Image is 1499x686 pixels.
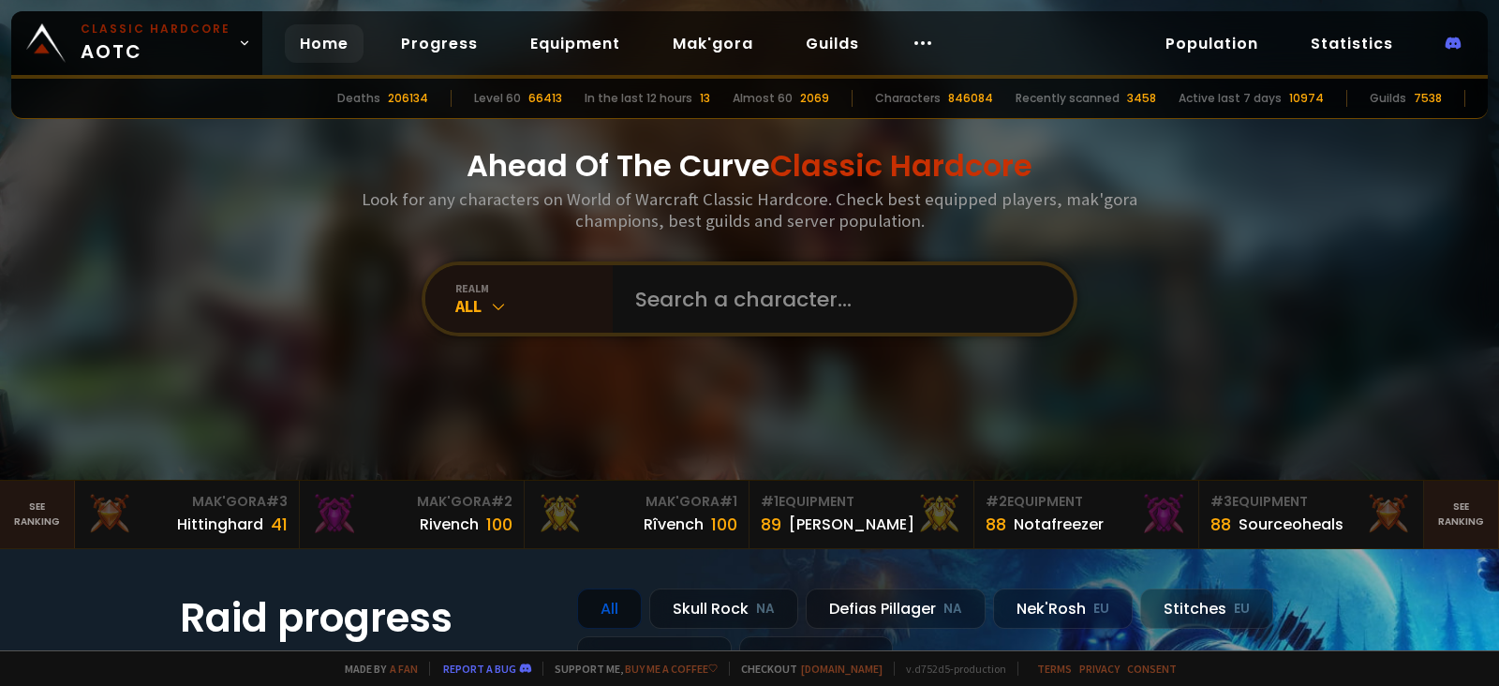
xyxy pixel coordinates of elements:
a: Mak'Gora#2Rivench100 [300,481,525,548]
a: Terms [1037,662,1072,676]
span: Made by [334,662,418,676]
div: Skull Rock [649,589,798,629]
div: Mak'Gora [86,492,288,512]
span: # 1 [761,492,779,511]
a: #2Equipment88Notafreezer [974,481,1199,548]
div: Mak'Gora [311,492,512,512]
div: Equipment [986,492,1187,512]
div: Equipment [1210,492,1412,512]
div: 66413 [528,90,562,107]
div: Sourceoheals [1239,513,1343,536]
h1: Raid progress [180,589,555,648]
span: # 2 [491,492,512,511]
a: #3Equipment88Sourceoheals [1199,481,1424,548]
a: Consent [1127,662,1177,676]
div: 846084 [948,90,993,107]
div: Stitches [1140,589,1273,629]
div: 88 [986,512,1006,537]
div: All [455,295,613,317]
div: Recently scanned [1016,90,1120,107]
small: Classic Hardcore [81,21,230,37]
a: Guilds [791,24,874,63]
div: 7538 [1414,90,1442,107]
a: #1Equipment89[PERSON_NAME] [749,481,974,548]
div: 41 [271,512,288,537]
span: Classic Hardcore [770,144,1032,186]
div: Mak'Gora [536,492,737,512]
a: Seeranking [1424,481,1499,548]
div: realm [455,281,613,295]
a: Mak'Gora#3Hittinghard41 [75,481,300,548]
span: # 1 [720,492,737,511]
div: Rivench [420,513,479,536]
div: Soulseeker [739,636,893,677]
span: Support me, [542,662,718,676]
div: 100 [711,512,737,537]
span: # 2 [986,492,1007,511]
a: Statistics [1296,24,1408,63]
a: Home [285,24,364,63]
a: Population [1150,24,1273,63]
div: Deaths [337,90,380,107]
a: Classic HardcoreAOTC [11,11,262,75]
div: Active last 7 days [1179,90,1282,107]
span: AOTC [81,21,230,66]
div: Guilds [1370,90,1406,107]
a: Buy me a coffee [625,662,718,676]
a: Report a bug [443,662,516,676]
a: Privacy [1079,662,1120,676]
div: 10974 [1289,90,1324,107]
small: EU [1234,600,1250,619]
div: Rîvench [644,513,704,536]
small: NA [756,600,775,619]
div: 2069 [800,90,829,107]
div: 88 [1210,512,1231,537]
div: In the last 12 hours [585,90,692,107]
div: Almost 60 [733,90,793,107]
span: # 3 [1210,492,1232,511]
a: Equipment [515,24,635,63]
div: 100 [486,512,512,537]
div: Level 60 [474,90,521,107]
small: NA [690,648,708,666]
div: Characters [875,90,941,107]
div: Doomhowl [577,636,732,677]
small: EU [1093,600,1109,619]
input: Search a character... [624,265,1051,333]
a: Mak'Gora#1Rîvench100 [525,481,749,548]
div: Nek'Rosh [993,589,1133,629]
span: # 3 [266,492,288,511]
div: 206134 [388,90,428,107]
div: Equipment [761,492,962,512]
div: 13 [700,90,710,107]
div: Hittinghard [177,513,263,536]
div: 89 [761,512,781,537]
div: Defias Pillager [806,589,986,629]
a: Mak'gora [658,24,768,63]
div: [PERSON_NAME] [789,513,914,536]
div: 3458 [1127,90,1156,107]
span: Checkout [729,662,883,676]
a: a fan [390,662,418,676]
a: Progress [386,24,493,63]
small: EU [853,648,869,666]
div: Notafreezer [1014,513,1104,536]
small: NA [943,600,962,619]
h3: Look for any characters on World of Warcraft Classic Hardcore. Check best equipped players, mak'g... [354,188,1145,231]
span: v. d752d5 - production [894,662,1006,676]
div: All [577,589,642,629]
a: [DOMAIN_NAME] [801,662,883,676]
h1: Ahead Of The Curve [467,143,1032,188]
